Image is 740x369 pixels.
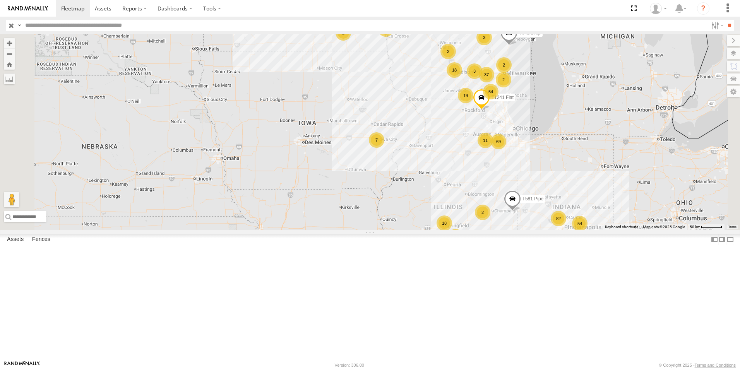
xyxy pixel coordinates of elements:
div: Jay Hammerstrom [647,3,670,14]
label: Dock Summary Table to the Right [718,234,726,245]
span: T1241 Flat [492,95,514,100]
button: Drag Pegman onto the map to open Street View [4,192,19,207]
div: 19 [458,88,473,103]
span: T581 Pipe [522,196,544,202]
div: 2 [475,205,490,220]
label: Map Settings [727,86,740,97]
span: 50 km [690,225,701,229]
div: 7 [369,132,384,148]
i: ? [697,2,709,15]
label: Measure [4,73,15,84]
button: Zoom in [4,38,15,48]
button: Zoom Home [4,59,15,70]
img: rand-logo.svg [8,6,48,11]
div: 3 [476,30,492,45]
div: © Copyright 2025 - [659,363,736,367]
div: 2 [440,44,456,59]
div: Version: 306.00 [335,363,364,367]
div: 2 [496,57,512,73]
a: Terms and Conditions [695,363,736,367]
label: Hide Summary Table [726,234,734,245]
a: Terms (opens in new tab) [728,226,737,229]
div: 54 [572,216,588,231]
div: 3 [448,229,463,244]
span: Map data ©2025 Google [643,225,685,229]
div: 82 [551,211,566,226]
a: Visit our Website [4,361,40,369]
div: 69 [491,134,506,149]
button: Map Scale: 50 km per 52 pixels [687,224,725,230]
label: Search Filter Options [708,20,725,31]
label: Assets [3,234,27,245]
div: 18 [447,62,462,78]
div: 37 [479,67,494,82]
label: Dock Summary Table to the Left [711,234,718,245]
div: 54 [483,84,498,99]
label: Search Query [16,20,22,31]
div: 11 [478,133,493,148]
div: 3 [467,63,482,79]
button: Keyboard shortcuts [605,224,638,230]
div: 2 [496,72,511,87]
button: Zoom out [4,48,15,59]
div: 18 [437,215,452,231]
label: Fences [28,234,54,245]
